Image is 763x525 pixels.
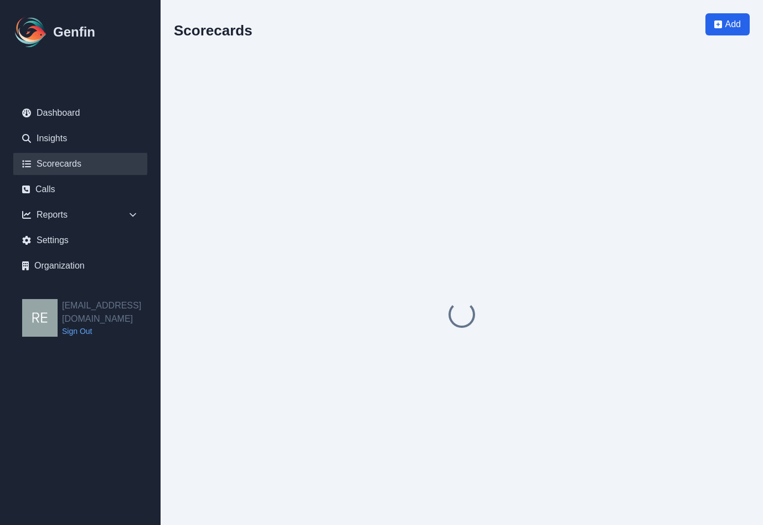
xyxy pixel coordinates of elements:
a: Settings [13,229,147,251]
a: Sign Out [62,326,161,337]
img: Logo [13,14,49,50]
a: Insights [13,127,147,150]
h2: [EMAIL_ADDRESS][DOMAIN_NAME] [62,299,161,326]
a: Calls [13,178,147,200]
h2: Scorecards [174,22,252,39]
a: Organization [13,255,147,277]
a: Dashboard [13,102,147,124]
span: Add [725,18,741,31]
img: resqueda@aadirect.com [22,299,58,337]
h1: Genfin [53,23,95,41]
a: Scorecards [13,153,147,175]
a: Add [705,13,750,52]
div: Reports [13,204,147,226]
